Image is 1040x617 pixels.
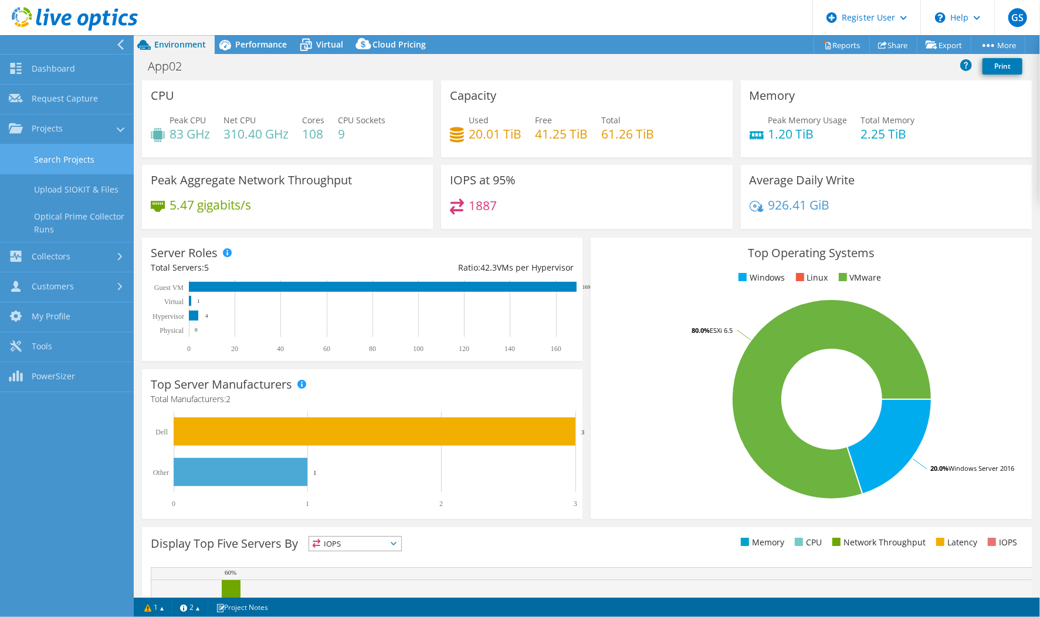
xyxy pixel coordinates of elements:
[792,536,822,549] li: CPU
[930,464,948,473] tspan: 20.0%
[143,60,200,73] h1: App02
[861,127,915,140] h4: 2.25 TiB
[413,345,424,353] text: 100
[736,271,785,284] li: Windows
[235,39,287,50] span: Performance
[172,600,208,615] a: 2
[948,464,1014,473] tspan: Windows Server 2016
[861,114,915,126] span: Total Memory
[601,114,621,126] span: Total
[170,114,206,126] span: Peak CPU
[151,89,174,102] h3: CPU
[917,36,971,54] a: Export
[369,345,376,353] text: 80
[313,469,317,476] text: 1
[710,326,733,335] tspan: ESXi 6.5
[204,262,209,273] span: 5
[581,429,585,436] text: 3
[738,536,784,549] li: Memory
[338,114,385,126] span: CPU Sockets
[985,536,1017,549] li: IOPS
[889,596,901,603] text: 46%
[469,114,489,126] span: Used
[170,127,210,140] h4: 83 GHz
[459,345,469,353] text: 120
[535,127,588,140] h4: 41.25 TiB
[935,12,946,23] svg: \n
[306,500,309,508] text: 1
[151,261,363,274] div: Total Servers:
[836,271,882,284] li: VMware
[469,127,521,140] h4: 20.01 TiB
[155,428,168,436] text: Dell
[869,36,917,54] a: Share
[208,600,276,615] a: Project Notes
[302,127,324,140] h4: 108
[164,298,184,306] text: Virtual
[223,127,289,140] h4: 310.40 GHz
[372,39,426,50] span: Cloud Pricing
[151,174,352,187] h3: Peak Aggregate Network Throughput
[205,313,208,319] text: 4
[439,500,443,508] text: 2
[363,261,574,274] div: Ratio: VMs per Hypervisor
[231,345,238,353] text: 20
[983,58,1022,75] a: Print
[172,500,175,508] text: 0
[599,247,1022,259] h3: Top Operating Systems
[316,39,343,50] span: Virtual
[187,345,191,353] text: 0
[277,345,284,353] text: 40
[160,326,184,335] text: Physical
[197,298,200,304] text: 1
[750,174,855,187] h3: Average Daily Write
[302,114,324,126] span: Cores
[480,262,497,273] span: 42.3
[226,393,231,404] span: 2
[195,327,198,333] text: 0
[933,536,977,549] li: Latency
[450,174,516,187] h3: IOPS at 95%
[768,127,848,140] h4: 1.20 TiB
[153,468,169,477] text: Other
[151,393,574,406] h4: Total Manufacturers:
[309,537,401,551] span: IOPS
[151,247,218,259] h3: Server Roles
[768,198,830,211] h4: 926.41 GiB
[504,345,515,353] text: 140
[151,378,292,391] h3: Top Server Manufacturers
[601,127,654,140] h4: 61.26 TiB
[170,198,251,211] h4: 5.47 gigabits/s
[551,345,561,353] text: 160
[323,345,330,353] text: 60
[793,271,828,284] li: Linux
[225,569,236,576] text: 60%
[574,500,577,508] text: 3
[154,284,184,292] text: Guest VM
[768,114,848,126] span: Peak Memory Usage
[971,36,1025,54] a: More
[582,284,591,290] text: 169
[153,312,184,321] text: Hypervisor
[154,39,206,50] span: Environment
[469,199,497,212] h4: 1887
[535,114,552,126] span: Free
[692,326,710,335] tspan: 80.0%
[1008,8,1027,27] span: GS
[750,89,795,102] h3: Memory
[450,89,496,102] h3: Capacity
[338,127,385,140] h4: 9
[136,600,172,615] a: 1
[223,114,256,126] span: Net CPU
[814,36,870,54] a: Reports
[829,536,926,549] li: Network Throughput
